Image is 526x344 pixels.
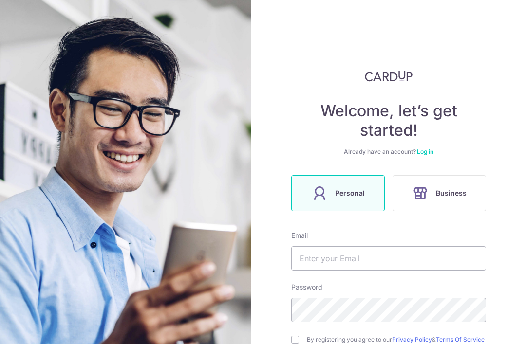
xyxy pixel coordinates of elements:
[291,231,308,240] label: Email
[287,175,389,211] a: Personal
[291,101,486,140] h4: Welcome, let’s get started!
[291,246,486,271] input: Enter your Email
[307,336,486,344] label: By registering you agree to our &
[291,282,322,292] label: Password
[365,70,413,82] img: CardUp Logo
[335,187,365,199] span: Personal
[291,148,486,156] div: Already have an account?
[436,187,467,199] span: Business
[392,336,432,343] a: Privacy Policy
[417,148,433,155] a: Log in
[389,175,490,211] a: Business
[436,336,485,343] a: Terms Of Service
